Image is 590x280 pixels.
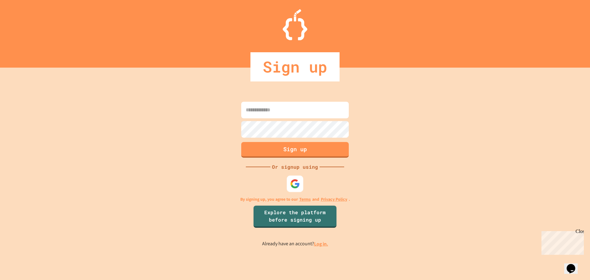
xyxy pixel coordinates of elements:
a: Privacy Policy [321,196,347,203]
div: Chat with us now!Close [2,2,42,39]
button: Sign up [241,142,349,158]
iframe: chat widget [539,229,584,255]
p: By signing up, you agree to our and . [240,196,350,203]
img: google-icon.svg [290,179,300,188]
img: Logo.svg [283,9,307,40]
p: Already have an account? [262,240,328,248]
a: Explore the platform before signing up [254,206,336,228]
div: Or signup using [270,163,320,171]
a: Log in. [314,241,328,247]
a: Terms [299,196,311,203]
div: Sign up [250,52,340,81]
iframe: chat widget [564,255,584,274]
